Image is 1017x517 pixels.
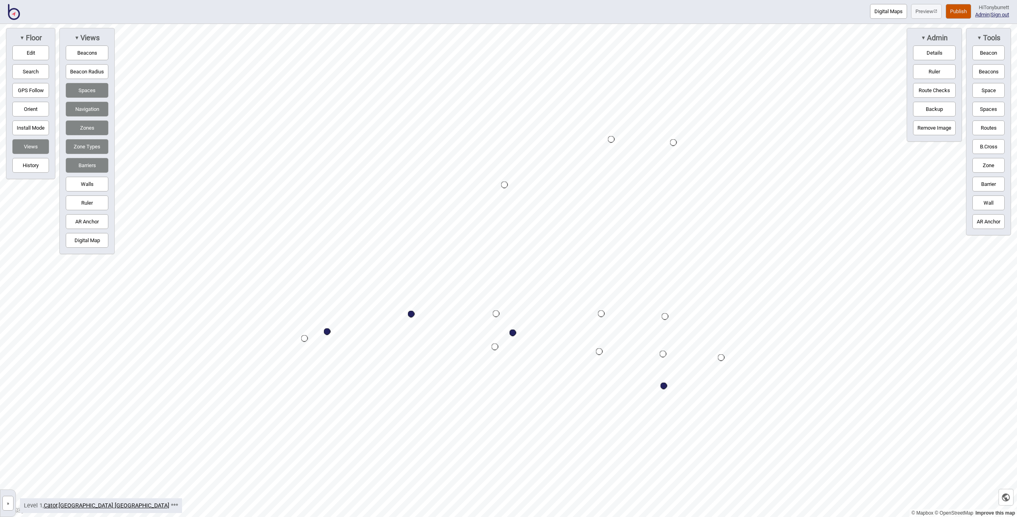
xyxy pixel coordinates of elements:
div: Map marker [660,383,667,389]
span: ▼ [977,35,982,41]
div: Map marker [509,330,516,336]
button: Sign out [991,12,1009,18]
span: Tools [982,34,1000,42]
span: Floor [25,34,42,42]
img: preview [933,9,937,13]
a: Cator [44,502,57,509]
button: Publish [946,4,971,19]
span: ▼ [74,35,79,41]
div: Map marker [718,354,725,361]
button: Details [913,45,956,60]
button: » [2,496,14,511]
button: GPS Follow [12,83,49,98]
div: Map marker [608,136,615,143]
a: Mapbox logo [2,505,37,515]
div: Map marker [662,313,668,320]
button: Install Mode [12,120,49,135]
div: Map marker [660,351,666,357]
span: Admin [926,34,948,42]
button: Beacon Radius [66,64,108,79]
div: Map marker [598,310,605,317]
button: Ruler [66,195,108,210]
span: ▼ [921,35,926,41]
a: Mapbox [911,510,933,516]
img: BindiMaps CMS [8,4,20,20]
div: Hi Tonyburrett [975,4,1009,11]
button: Ruler [913,64,956,79]
button: Beacons [66,45,108,60]
a: [GEOGRAPHIC_DATA] [GEOGRAPHIC_DATA] [59,502,169,509]
div: Map marker [493,310,500,317]
button: Digital Map [66,233,108,248]
div: Map marker [301,335,308,342]
span: Views [79,34,100,42]
button: Walls [66,177,108,191]
button: Navigation [66,102,108,116]
button: Views [12,139,49,154]
div: Map marker [596,348,603,355]
button: AR Anchor [66,214,108,229]
button: Spaces [66,83,108,98]
a: OpenStreetMap [935,510,973,516]
button: Zone Types [66,139,108,154]
button: Space [972,83,1005,98]
span: ▼ [20,35,24,41]
button: Routes [972,120,1005,135]
button: Beacons [972,64,1005,79]
button: History [12,158,49,173]
div: Map marker [670,139,677,146]
button: Remove Image [913,120,956,135]
button: Wall [972,195,1005,210]
button: Beacon [972,45,1005,60]
button: Zones [66,120,108,135]
button: Search [12,64,49,79]
button: Barriers [66,158,108,173]
button: Barrier [972,177,1005,191]
div: Map marker [408,311,415,318]
div: Map marker [492,343,498,350]
button: Backup [913,102,956,116]
button: Spaces [972,102,1005,116]
button: Route Checks [913,83,956,98]
button: B.Cross [972,139,1005,154]
a: » [0,498,16,507]
div: Map marker [501,182,508,188]
button: Digital Maps [870,4,907,19]
a: Map feedback [976,510,1015,516]
a: Previewpreview [911,4,942,19]
button: Preview [911,4,942,19]
button: AR Anchor [972,214,1005,229]
span: | [975,12,991,18]
div: Map marker [324,328,331,335]
a: Admin [975,12,990,18]
span: , [44,502,59,509]
button: Zone [972,158,1005,173]
button: Edit [12,45,49,60]
button: Orient [12,102,49,116]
